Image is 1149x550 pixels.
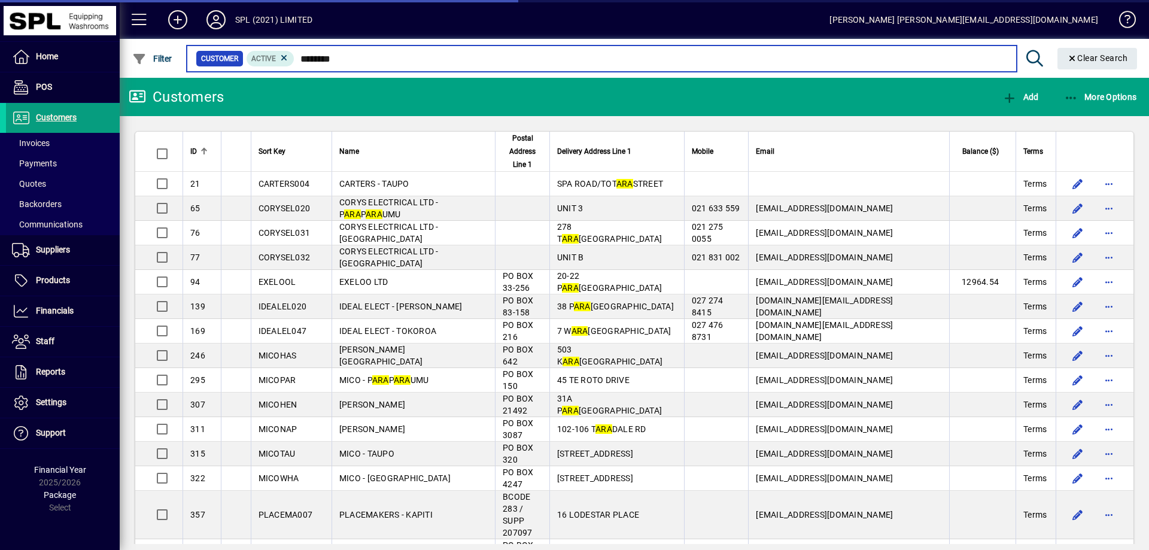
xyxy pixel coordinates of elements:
span: 77 [190,253,200,262]
span: 139 [190,302,205,311]
span: 278 T [GEOGRAPHIC_DATA] [557,222,662,244]
span: Terms [1023,276,1047,288]
span: 021 275 0055 [692,222,724,244]
a: POS [6,72,120,102]
button: Edit [1068,248,1087,267]
button: Edit [1068,444,1087,463]
a: Settings [6,388,120,418]
span: [EMAIL_ADDRESS][DOMAIN_NAME] [756,203,893,213]
button: More options [1099,248,1118,267]
mat-chip: Activation Status: Active [247,51,294,66]
span: PO BOX 150 [503,369,534,391]
span: 94 [190,277,200,287]
span: IDEALEL047 [259,326,307,336]
span: 357 [190,510,205,519]
span: Support [36,428,66,437]
button: More options [1099,272,1118,291]
button: More options [1099,174,1118,193]
a: Reports [6,357,120,387]
a: Knowledge Base [1110,2,1134,41]
span: Terms [1023,448,1047,460]
span: 76 [190,228,200,238]
div: ID [190,145,214,158]
span: PO BOX 320 [503,443,534,464]
span: 38 P [GEOGRAPHIC_DATA] [557,302,674,311]
span: PLACEMAKERS - KAPITI [339,510,433,519]
div: Mobile [692,145,741,158]
span: Communications [12,220,83,229]
span: Terms [1023,350,1047,361]
span: Terms [1023,227,1047,239]
span: Customers [36,113,77,122]
span: 315 [190,449,205,458]
span: CORYSEL032 [259,253,311,262]
span: [EMAIL_ADDRESS][DOMAIN_NAME] [756,277,893,287]
button: More options [1099,297,1118,316]
button: Edit [1068,199,1087,218]
span: Suppliers [36,245,70,254]
span: CORYS ELECTRICAL LTD - [GEOGRAPHIC_DATA] [339,222,439,244]
span: Postal Address Line 1 [503,132,542,171]
span: PO BOX 33-256 [503,271,534,293]
span: 21 [190,179,200,189]
span: 20-22 P [GEOGRAPHIC_DATA] [557,271,662,293]
button: Add [999,86,1041,108]
div: [PERSON_NAME] [PERSON_NAME][EMAIL_ADDRESS][DOMAIN_NAME] [829,10,1098,29]
span: Payments [12,159,57,168]
span: [EMAIL_ADDRESS][DOMAIN_NAME] [756,351,893,360]
span: [EMAIL_ADDRESS][DOMAIN_NAME] [756,253,893,262]
em: ARA [394,375,411,385]
span: IDEAL ELECT - TOKOROA [339,326,436,336]
span: MICOTAU [259,449,296,458]
div: Email [756,145,942,158]
span: CARTERS - TAUPO [339,179,409,189]
em: ARA [595,424,612,434]
span: Mobile [692,145,713,158]
span: Customer [201,53,238,65]
span: MICOPAR [259,375,296,385]
a: Products [6,266,120,296]
span: [STREET_ADDRESS] [557,449,633,458]
button: Filter [129,48,175,69]
span: Quotes [12,179,46,189]
em: ARA [366,209,382,219]
em: ARA [372,375,389,385]
span: 021 831 002 [692,253,740,262]
span: PO BOX 3087 [503,418,534,440]
span: Home [36,51,58,61]
button: More options [1099,469,1118,488]
span: Terms [1023,399,1047,411]
span: PO BOX 83-158 [503,296,534,317]
span: CORYSEL020 [259,203,311,213]
span: Terms [1023,178,1047,190]
span: Terms [1023,325,1047,337]
span: MICO - P P UMU [339,375,429,385]
button: Edit [1068,505,1087,524]
em: ARA [562,283,579,293]
span: UNIT B [557,253,584,262]
span: CORYS ELECTRICAL LTD - [GEOGRAPHIC_DATA] [339,247,439,268]
span: Sort Key [259,145,285,158]
span: PO BOX 642 [503,345,534,366]
span: [EMAIL_ADDRESS][DOMAIN_NAME] [756,228,893,238]
button: Edit [1068,321,1087,341]
span: MICO - [GEOGRAPHIC_DATA] [339,473,451,483]
a: Invoices [6,133,120,153]
button: More options [1099,444,1118,463]
span: MICO - TAUPO [339,449,394,458]
span: 311 [190,424,205,434]
span: Terms [1023,374,1047,386]
span: IDEALEL020 [259,302,307,311]
span: Delivery Address Line 1 [557,145,631,158]
button: Profile [197,9,235,31]
button: Edit [1068,395,1087,414]
span: [DOMAIN_NAME][EMAIL_ADDRESS][DOMAIN_NAME] [756,320,893,342]
em: ARA [562,406,579,415]
span: 307 [190,400,205,409]
a: Home [6,42,120,72]
span: Balance ($) [962,145,999,158]
span: Add [1002,92,1038,102]
button: More Options [1061,86,1140,108]
span: Settings [36,397,66,407]
span: Financial Year [34,465,86,475]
